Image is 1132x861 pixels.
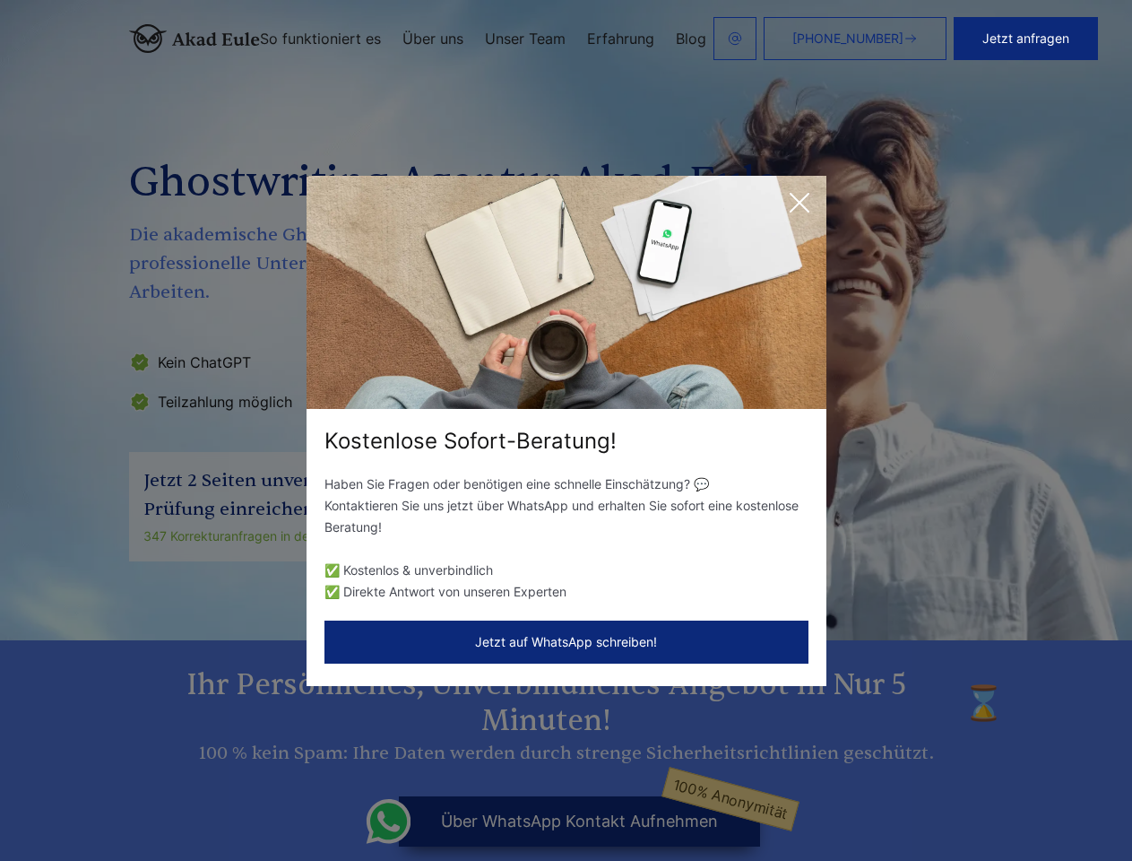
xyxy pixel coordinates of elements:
[324,581,808,603] li: ✅ Direkte Antwort von unseren Experten
[587,31,654,46] a: Erfahrung
[954,17,1098,60] button: Jetzt anfragen
[728,31,742,46] img: email
[307,427,826,456] div: Kostenlose Sofort-Beratung!
[324,474,808,538] p: Haben Sie Fragen oder benötigen eine schnelle Einschätzung? 💬 Kontaktieren Sie uns jetzt über Wha...
[324,560,808,581] li: ✅ Kostenlos & unverbindlich
[402,31,463,46] a: Über uns
[792,31,903,46] span: [PHONE_NUMBER]
[764,17,946,60] a: [PHONE_NUMBER]
[307,176,826,409] img: exit
[129,24,260,53] img: logo
[485,31,566,46] a: Unser Team
[260,31,381,46] a: So funktioniert es
[324,621,808,664] button: Jetzt auf WhatsApp schreiben!
[676,31,706,46] a: Blog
